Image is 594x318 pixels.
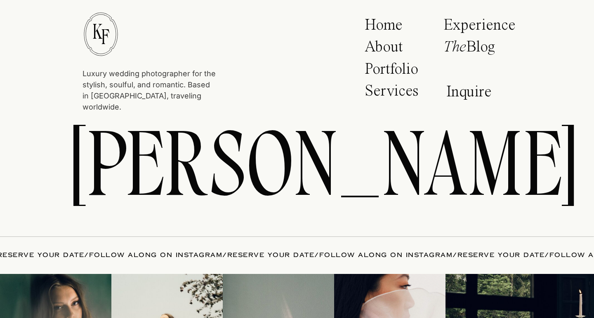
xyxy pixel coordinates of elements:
[365,83,422,104] a: Services
[365,61,424,82] a: Portfolio
[95,26,115,45] p: F
[319,251,453,259] a: FOLLOW ALONG ON INSTAGRAM
[120,87,474,248] h2: AN ARTFUL APPROACH YOUR MOST CHERISHED MOMENTS
[92,21,102,40] p: K
[227,251,315,259] a: RESERVE YOUR DATE
[163,256,431,286] p: Through a blend of digital and film mediums, I create imagery that is romantic, soulful, and emot...
[365,17,408,38] a: Home
[70,116,524,213] a: [PERSON_NAME]
[365,39,413,60] a: About
[443,39,511,60] a: TheBlog
[443,17,516,35] a: Experience
[89,251,223,259] a: FOLLOW ALONG ON INSTAGRAM
[443,40,466,55] i: The
[443,39,511,60] p: Blog
[446,84,496,103] a: Inquire
[457,251,545,259] a: RESERVE YOUR DATE
[82,68,216,104] p: Luxury wedding photographer for the stylish, soulful, and romantic. Based in [GEOGRAPHIC_DATA], t...
[251,58,343,70] p: The approach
